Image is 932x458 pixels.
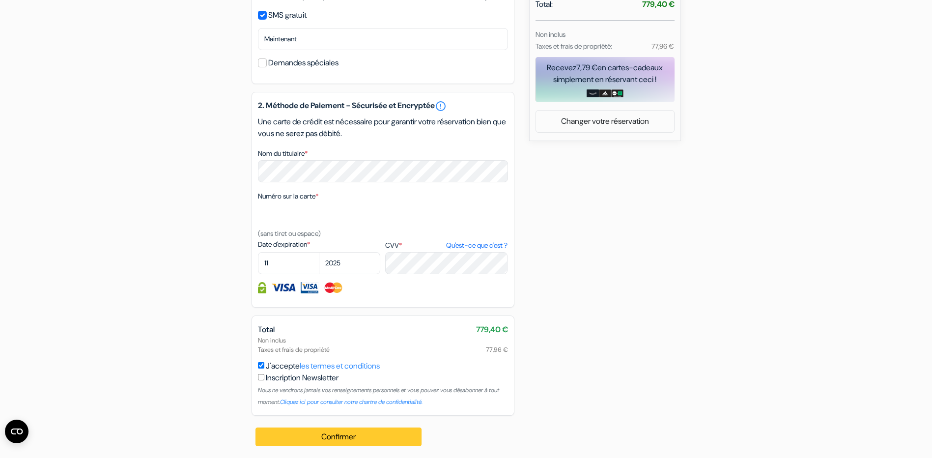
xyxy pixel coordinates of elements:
[536,62,675,86] div: Recevez en cartes-cadeaux simplement en réservant ceci !
[258,282,266,293] img: Information de carte de crédit entièrement encryptée et sécurisée
[5,420,28,443] button: Ouvrir le widget CMP
[476,324,508,336] span: 779,40 €
[446,240,508,251] a: Qu'est-ce que c'est ?
[576,62,597,73] span: 7,79 €
[651,42,674,51] small: 77,96 €
[271,282,296,293] img: Visa
[268,56,339,70] label: Demandes spéciales
[486,345,508,354] span: 77,96 €
[258,336,508,354] div: Non inclus Taxes et frais de propriété
[536,112,674,131] a: Changer votre réservation
[266,372,339,384] label: Inscription Newsletter
[258,116,508,140] p: Une carte de crédit est nécessaire pour garantir votre réservation bien que vous ne serez pas déb...
[258,239,380,250] label: Date d'expiration
[255,428,422,446] button: Confirmer
[435,100,447,112] a: error_outline
[258,148,308,159] label: Nom du titulaire
[258,100,508,112] h5: 2. Méthode de Paiement - Sécurisée et Encryptée
[587,89,599,97] img: amazon-card-no-text.png
[266,360,380,372] label: J'accepte
[323,282,343,293] img: Master Card
[258,324,275,335] span: Total
[300,361,380,371] a: les termes et conditions
[599,89,611,97] img: adidas-card.png
[280,398,423,406] a: Cliquez ici pour consulter notre chartre de confidentialité.
[536,42,612,51] small: Taxes et frais de propriété:
[301,282,318,293] img: Visa Electron
[258,386,499,406] small: Nous ne vendrons jamais vos renseignements personnels et vous pouvez vous désabonner à tout moment.
[385,240,508,251] label: CVV
[268,8,307,22] label: SMS gratuit
[258,229,321,238] small: (sans tiret ou espace)
[258,191,318,201] label: Numéro sur la carte
[536,30,565,39] small: Non inclus
[611,89,623,97] img: uber-uber-eats-card.png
